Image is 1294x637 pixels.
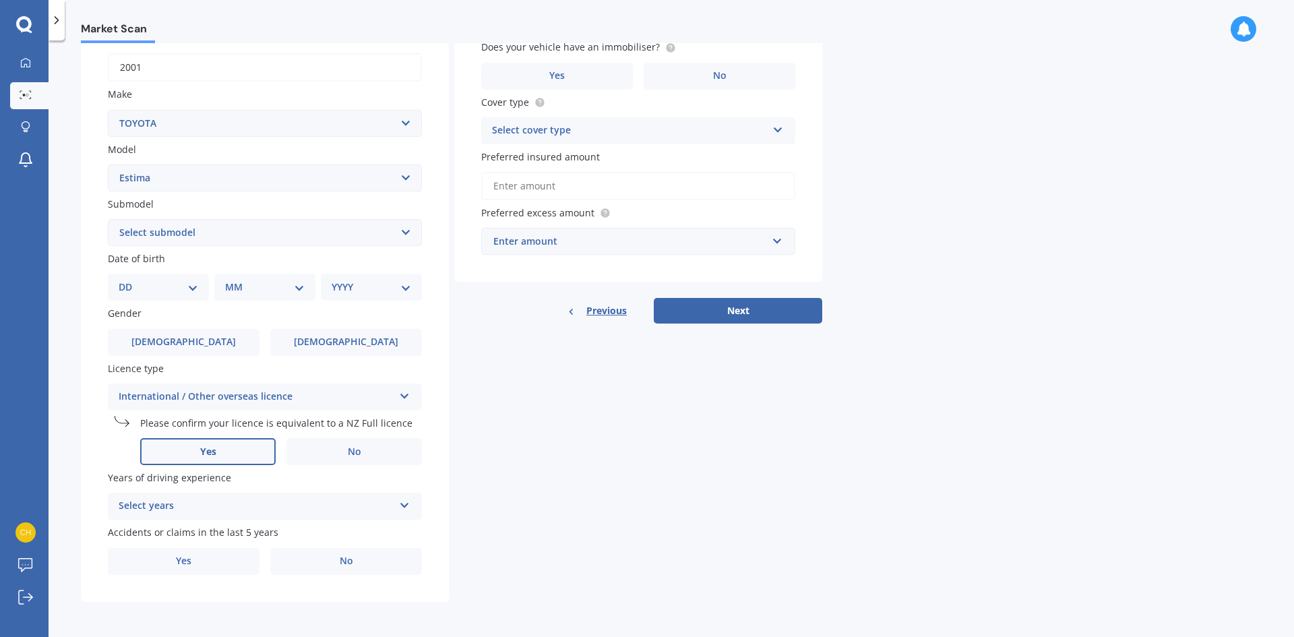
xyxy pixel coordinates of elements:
[200,446,216,458] span: Yes
[493,234,767,249] div: Enter amount
[713,70,727,82] span: No
[81,22,155,40] span: Market Scan
[108,252,165,265] span: Date of birth
[108,198,154,210] span: Submodel
[108,307,142,320] span: Gender
[492,123,767,139] div: Select cover type
[131,336,236,348] span: [DEMOGRAPHIC_DATA]
[176,555,191,567] span: Yes
[108,362,164,375] span: Licence type
[108,526,278,539] span: Accidents or claims in the last 5 years
[481,96,529,109] span: Cover type
[294,336,398,348] span: [DEMOGRAPHIC_DATA]
[549,70,565,82] span: Yes
[140,417,412,429] span: Please confirm your licence is equivalent to a NZ Full licence
[119,389,394,405] div: International / Other overseas licence
[481,150,600,163] span: Preferred insured amount
[108,143,136,156] span: Model
[586,301,627,321] span: Previous
[108,471,231,484] span: Years of driving experience
[340,555,353,567] span: No
[108,53,422,82] input: YYYY
[16,522,36,543] img: e20df5d1d6c097e9dc7502a342790715
[108,88,132,101] span: Make
[481,206,594,219] span: Preferred excess amount
[481,41,660,54] span: Does your vehicle have an immobiliser?
[481,172,795,200] input: Enter amount
[654,298,822,324] button: Next
[348,446,361,458] span: No
[119,498,394,514] div: Select years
